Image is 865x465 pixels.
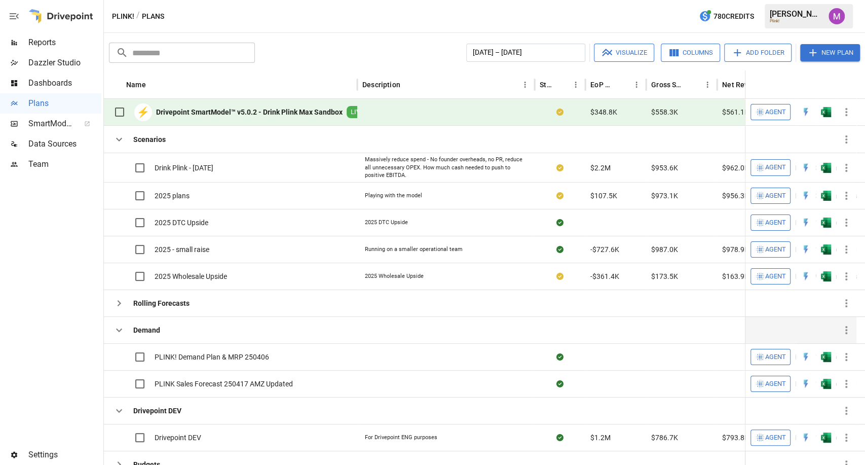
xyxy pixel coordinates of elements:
[347,108,391,117] span: LIVE MODEL
[750,214,791,231] button: Agent
[590,433,611,443] span: $1.2M
[821,244,831,255] div: Open in Excel
[750,188,791,204] button: Agent
[765,217,786,229] span: Agent
[615,78,629,92] button: Sort
[821,191,831,201] img: excel-icon.76473adf.svg
[765,378,786,390] span: Agent
[155,433,201,443] span: Drivepoint DEV
[801,352,811,362] div: Open in Quick Edit
[594,44,654,62] button: Visualize
[801,271,811,281] img: quick-edit-flash.b8aec18c.svg
[801,433,811,443] div: Open in Quick Edit
[765,271,786,282] span: Agent
[569,78,583,92] button: Status column menu
[821,379,831,389] img: excel-icon.76473adf.svg
[28,77,101,89] span: Dashboards
[700,78,714,92] button: Gross Sales column menu
[722,433,749,443] span: $793.8K
[133,298,190,308] b: Rolling Forecasts
[540,81,553,89] div: Status
[554,78,569,92] button: Sort
[365,434,437,442] div: For Drivepoint ENG purposes
[651,81,685,89] div: Gross Sales
[801,244,811,255] div: Open in Quick Edit
[722,244,749,255] span: $978.9K
[155,244,209,255] span: 2025 - small raise
[518,78,532,92] button: Description column menu
[842,78,856,92] button: Sort
[801,107,811,117] img: quick-edit-flash.b8aec18c.svg
[821,271,831,281] img: excel-icon.76473adf.svg
[156,107,343,117] b: Drivepoint SmartModel™ v5.0.2 - Drink Plink Max Sandbox
[133,134,166,145] b: Scenarios
[590,271,619,281] span: -$361.4K
[136,10,140,23] div: /
[651,107,678,117] span: $558.3K
[556,163,563,173] div: Your plan has changes in Excel that are not reflected in the Drivepoint Data Warehouse, select "S...
[750,349,791,365] button: Agent
[28,158,101,170] span: Team
[590,163,611,173] span: $2.2M
[590,191,617,201] span: $107.5K
[133,406,181,416] b: Drivepoint DEV
[722,81,756,89] div: Net Revenue
[72,116,80,129] span: ™
[801,218,811,228] img: quick-edit-flash.b8aec18c.svg
[722,271,749,281] span: $163.9K
[801,352,811,362] img: quick-edit-flash.b8aec18c.svg
[765,190,786,202] span: Agent
[713,10,754,23] span: 780 Credits
[147,78,161,92] button: Sort
[686,78,700,92] button: Sort
[821,379,831,389] div: Open in Excel
[801,191,811,201] div: Open in Quick Edit
[629,78,644,92] button: EoP Cash column menu
[722,107,749,117] span: $561.1K
[801,379,811,389] img: quick-edit-flash.b8aec18c.svg
[28,138,101,150] span: Data Sources
[661,44,720,62] button: Columns
[722,191,749,201] span: $956.3K
[821,433,831,443] div: Open in Excel
[695,7,758,26] button: 780Credits
[821,107,831,117] div: Open in Excel
[134,103,152,121] div: ⚡
[28,97,101,110] span: Plans
[28,37,101,49] span: Reports
[362,81,400,89] div: Description
[801,271,811,281] div: Open in Quick Edit
[801,433,811,443] img: quick-edit-flash.b8aec18c.svg
[750,430,791,446] button: Agent
[829,8,845,24] img: Umer Muhammed
[155,163,213,173] span: Drink Plink - [DATE]
[821,218,831,228] img: excel-icon.76473adf.svg
[821,107,831,117] img: excel-icon.76473adf.svg
[822,2,851,30] button: Umer Muhammed
[765,351,786,363] span: Agent
[800,44,860,61] button: New Plan
[770,9,822,19] div: [PERSON_NAME]
[801,107,811,117] div: Open in Quick Edit
[801,218,811,228] div: Open in Quick Edit
[765,432,786,444] span: Agent
[651,191,678,201] span: $973.1K
[801,163,811,173] div: Open in Quick Edit
[556,218,563,228] div: Sync complete
[821,352,831,362] img: excel-icon.76473adf.svg
[556,244,563,255] div: Sync complete
[365,192,422,200] div: Playing with the model
[765,106,786,118] span: Agent
[801,379,811,389] div: Open in Quick Edit
[556,107,563,117] div: Your plan has changes in Excel that are not reflected in the Drivepoint Data Warehouse, select "S...
[556,433,563,443] div: Sync complete
[556,352,563,362] div: Sync complete
[750,268,791,284] button: Agent
[590,244,619,255] span: -$727.6K
[821,244,831,255] img: excel-icon.76473adf.svg
[651,244,678,255] span: $987.0K
[821,163,831,173] img: excel-icon.76473adf.svg
[801,163,811,173] img: quick-edit-flash.b8aec18c.svg
[365,245,463,254] div: Running on a smaller operational team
